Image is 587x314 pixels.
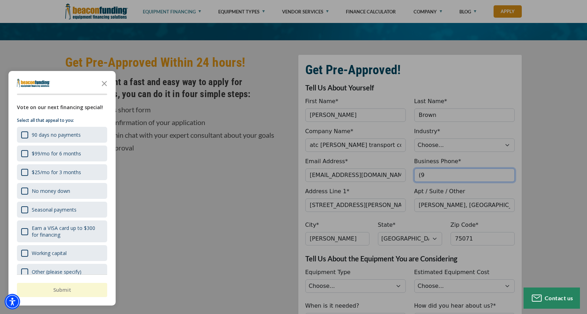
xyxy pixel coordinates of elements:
[524,288,580,309] button: Contact us
[17,103,107,111] div: Vote on our next financing special!
[17,220,107,242] div: Earn a VISA card up to $300 for financing
[32,188,70,194] div: No money down
[32,250,67,256] div: Working capital
[17,127,107,143] div: 90 days no payments
[17,117,107,124] p: Select all that appeal to you:
[32,150,81,157] div: $99/mo for 6 months
[17,202,107,218] div: Seasonal payments
[5,294,20,309] div: Accessibility Menu
[32,131,81,138] div: 90 days no payments
[17,79,50,87] img: Company logo
[32,206,77,213] div: Seasonal payments
[17,264,107,280] div: Other (please specify)
[17,183,107,199] div: No money down
[32,268,81,275] div: Other (please specify)
[17,146,107,161] div: $99/mo for 6 months
[545,295,573,301] span: Contact us
[8,71,116,306] div: Survey
[32,169,81,176] div: $25/mo for 3 months
[17,283,107,297] button: Submit
[32,225,103,238] div: Earn a VISA card up to $300 for financing
[97,76,111,90] button: Close the survey
[17,245,107,261] div: Working capital
[17,164,107,180] div: $25/mo for 3 months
